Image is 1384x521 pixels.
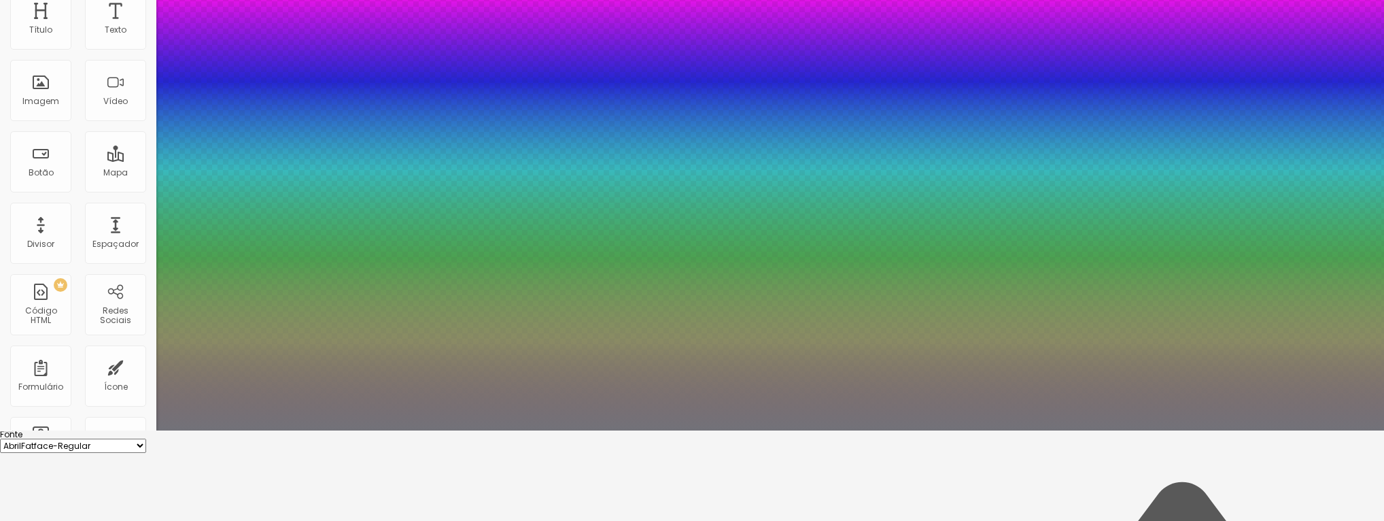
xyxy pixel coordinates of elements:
[29,25,52,35] div: Título
[104,382,128,392] div: Ícone
[103,97,128,106] div: Vídeo
[18,382,63,392] div: Formulário
[27,239,54,249] div: Divisor
[22,97,59,106] div: Imagem
[105,25,126,35] div: Texto
[103,168,128,178] div: Mapa
[88,306,142,326] div: Redes Sociais
[92,239,139,249] div: Espaçador
[14,306,67,326] div: Código HTML
[29,168,54,178] div: Botão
